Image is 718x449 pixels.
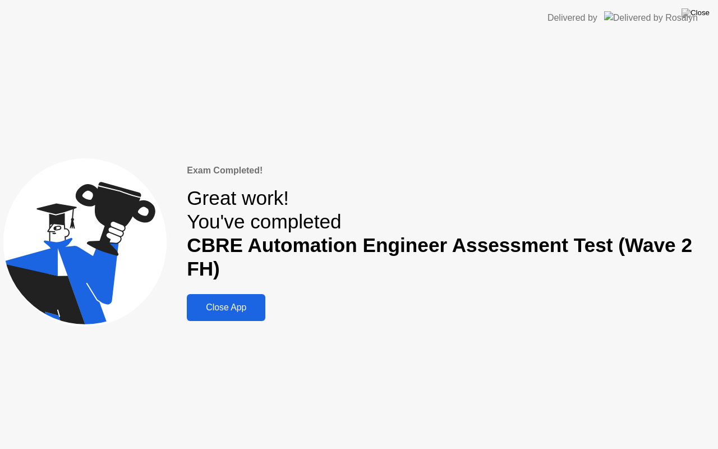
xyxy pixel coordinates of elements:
div: Close App [190,303,262,313]
button: Close App [187,294,265,321]
img: Close [682,8,710,17]
b: CBRE Automation Engineer Assessment Test (Wave 2 FH) [187,234,692,280]
div: Delivered by [547,11,597,25]
div: Exam Completed! [187,164,715,177]
div: Great work! You've completed [187,186,715,281]
img: Delivered by Rosalyn [604,11,698,24]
